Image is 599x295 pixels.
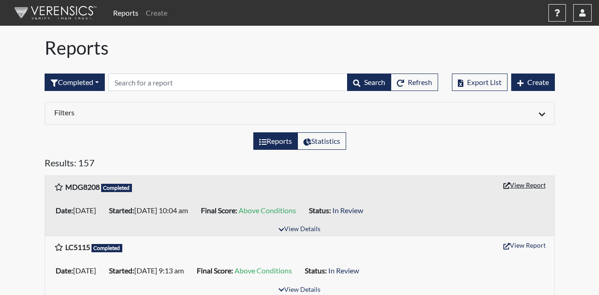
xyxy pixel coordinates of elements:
[56,266,73,275] b: Date:
[45,74,105,91] button: Completed
[197,266,233,275] b: Final Score:
[332,206,363,215] span: In Review
[452,74,508,91] button: Export List
[45,157,555,172] h5: Results: 157
[109,206,134,215] b: Started:
[274,223,325,236] button: View Details
[499,178,550,192] button: View Report
[142,4,171,22] a: Create
[297,132,346,150] label: View statistics about completed interviews
[364,78,385,86] span: Search
[527,78,549,86] span: Create
[105,203,197,218] li: [DATE] 10:04 am
[91,244,123,252] span: Completed
[391,74,438,91] button: Refresh
[499,238,550,252] button: View Report
[47,108,552,119] div: Click to expand/collapse filters
[347,74,391,91] button: Search
[65,243,90,251] b: LC5115
[201,206,237,215] b: Final Score:
[65,182,100,191] b: MDG8208
[253,132,298,150] label: View the list of reports
[54,108,293,117] h6: Filters
[105,263,193,278] li: [DATE] 9:13 am
[52,263,105,278] li: [DATE]
[109,4,142,22] a: Reports
[239,206,296,215] span: Above Conditions
[408,78,432,86] span: Refresh
[101,184,132,192] span: Completed
[309,206,331,215] b: Status:
[108,74,348,91] input: Search by Registration ID, Interview Number, or Investigation Name.
[52,203,105,218] li: [DATE]
[511,74,555,91] button: Create
[467,78,502,86] span: Export List
[234,266,292,275] span: Above Conditions
[56,206,73,215] b: Date:
[328,266,359,275] span: In Review
[45,37,555,59] h1: Reports
[45,74,105,91] div: Filter by interview status
[305,266,327,275] b: Status:
[109,266,134,275] b: Started:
